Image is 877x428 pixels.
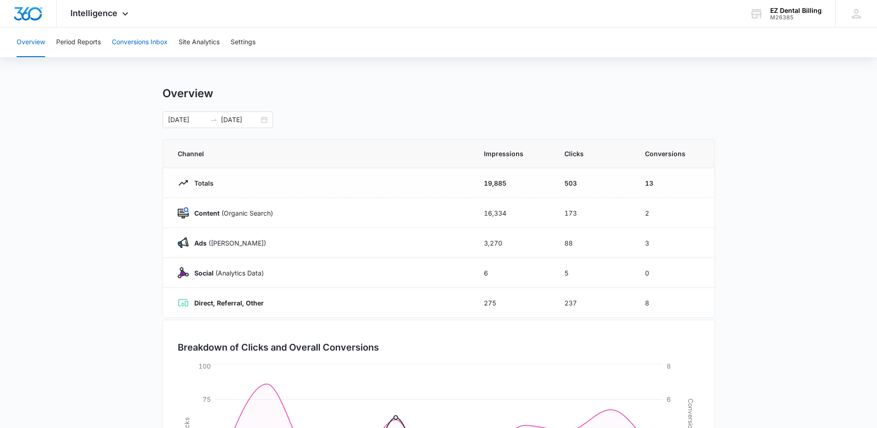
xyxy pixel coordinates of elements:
[221,115,259,125] input: End date
[189,208,273,218] p: (Organic Search)
[189,268,264,278] p: (Analytics Data)
[634,198,714,228] td: 2
[112,28,168,57] button: Conversions Inbox
[210,116,217,123] span: swap-right
[194,269,214,277] strong: Social
[189,238,266,248] p: ([PERSON_NAME])
[473,228,553,258] td: 3,270
[634,168,714,198] td: 13
[553,168,634,198] td: 503
[634,228,714,258] td: 3
[163,87,213,100] h1: Overview
[553,198,634,228] td: 173
[473,258,553,288] td: 6
[645,149,700,158] span: Conversions
[179,28,220,57] button: Site Analytics
[194,299,264,307] strong: Direct, Referral, Other
[667,362,671,370] tspan: 8
[178,267,189,278] img: Social
[56,28,101,57] button: Period Reports
[667,395,671,403] tspan: 6
[178,207,189,218] img: Content
[553,258,634,288] td: 5
[553,228,634,258] td: 88
[231,28,256,57] button: Settings
[564,149,623,158] span: Clicks
[178,237,189,248] img: Ads
[168,115,206,125] input: Start date
[198,362,211,370] tspan: 100
[484,149,542,158] span: Impressions
[194,209,220,217] strong: Content
[178,340,379,354] h3: Breakdown of Clicks and Overall Conversions
[17,28,45,57] button: Overview
[770,14,822,21] div: account id
[189,178,214,188] p: Totals
[770,7,822,14] div: account name
[203,395,211,403] tspan: 75
[210,116,217,123] span: to
[634,258,714,288] td: 0
[70,8,117,18] span: Intelligence
[634,288,714,318] td: 8
[473,198,553,228] td: 16,334
[178,149,462,158] span: Channel
[194,239,207,247] strong: Ads
[553,288,634,318] td: 237
[473,288,553,318] td: 275
[473,168,553,198] td: 19,885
